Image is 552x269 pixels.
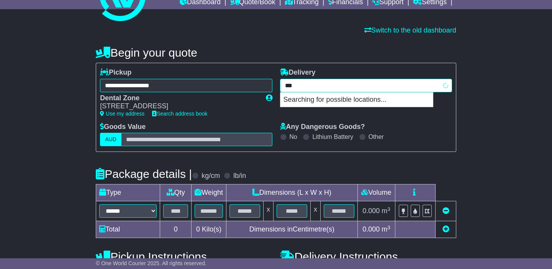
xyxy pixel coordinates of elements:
label: Goods Value [100,123,146,131]
span: 0 [196,225,200,233]
td: Dimensions in Centimetre(s) [226,221,357,238]
label: Other [369,133,384,140]
label: Pickup [100,68,131,77]
label: Any Dangerous Goods? [280,123,365,131]
h4: Package details | [96,168,192,180]
label: kg/cm [201,172,220,180]
h4: Begin your quote [96,46,456,59]
span: 0.000 [362,225,380,233]
td: Qty [160,184,192,201]
td: Weight [192,184,226,201]
typeahead: Please provide city [280,79,452,92]
label: Delivery [280,68,316,77]
td: 0 [160,221,192,238]
sup: 3 [387,206,390,212]
label: Lithium Battery [312,133,353,140]
a: Switch to the old dashboard [364,26,456,34]
h4: Delivery Instructions [280,250,456,263]
td: x [310,201,320,221]
span: m [382,225,390,233]
a: Add new item [442,225,449,233]
a: Use my address [100,111,144,117]
td: Total [96,221,160,238]
p: Searching for possible locations... [280,93,433,107]
sup: 3 [387,225,390,230]
span: 0.000 [362,207,380,215]
td: Dimensions (L x W x H) [226,184,357,201]
a: Remove this item [442,207,449,215]
td: x [263,201,273,221]
td: Type [96,184,160,201]
div: Dental Zone [100,94,258,103]
td: Volume [357,184,395,201]
h4: Pickup Instructions [96,250,272,263]
div: [STREET_ADDRESS] [100,102,258,111]
a: Search address book [152,111,207,117]
span: © One World Courier 2025. All rights reserved. [96,260,206,266]
label: No [290,133,297,140]
td: Kilo(s) [192,221,226,238]
label: AUD [100,133,121,146]
span: m [382,207,390,215]
label: lb/in [233,172,246,180]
